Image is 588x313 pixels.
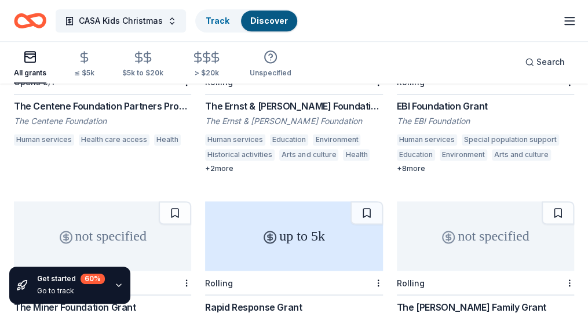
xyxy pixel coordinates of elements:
div: The Ernst & [PERSON_NAME] Foundation Grant [205,99,382,113]
button: TrackDiscover [195,9,298,32]
div: + 8 more [397,164,574,173]
div: Health [343,149,370,161]
div: The Ernst & [PERSON_NAME] Foundation [205,115,382,127]
div: 60 % [81,274,105,284]
div: not specified [397,201,574,271]
button: ≤ $5k [74,46,94,83]
div: Health care access [79,134,149,145]
div: Rolling [205,278,233,287]
div: Special population support [462,134,559,145]
div: All grants [14,68,46,78]
button: $5k to $20k [122,46,163,83]
a: not specifiedRollingEBI Foundation GrantThe EBI FoundationHuman servicesSpecial population suppor... [397,1,574,173]
div: Health [154,134,181,145]
div: Get started [37,274,105,284]
div: Environment [313,134,360,145]
div: Go to track [37,286,105,296]
div: ≤ $5k [74,68,94,78]
button: > $20k [191,46,222,83]
div: not specified [14,201,191,271]
a: Discover [250,16,288,26]
button: Search [516,50,574,74]
div: The Centene Foundation Partners Program [14,99,191,113]
div: The Centene Foundation [14,115,191,127]
a: Home [14,7,46,34]
div: EBI Foundation Grant [397,99,574,113]
div: Rolling [397,278,425,287]
div: > $20k [191,68,222,78]
div: Arts and culture [492,149,551,161]
div: up to 5k [205,201,382,271]
button: Unspecified [250,45,291,83]
button: All grants [14,45,46,83]
div: $5k to $20k [122,68,163,78]
div: Environment [440,149,487,161]
div: Human services [205,134,265,145]
span: Search [536,55,565,69]
a: Track [206,16,229,26]
div: Unspecified [250,68,291,78]
div: The EBI Foundation [397,115,574,127]
div: Historical activities [205,149,275,161]
span: CASA Kids Christmas [79,14,163,28]
div: Human services [14,134,74,145]
div: Human services [397,134,457,145]
div: Education [397,149,435,161]
div: Education [270,134,308,145]
a: not specifiedRollingThe Ernst & [PERSON_NAME] Foundation GrantThe Ernst & [PERSON_NAME] Foundatio... [205,1,382,173]
button: CASA Kids Christmas [56,9,186,32]
div: + 2 more [205,164,382,173]
div: Arts and culture [279,149,338,161]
